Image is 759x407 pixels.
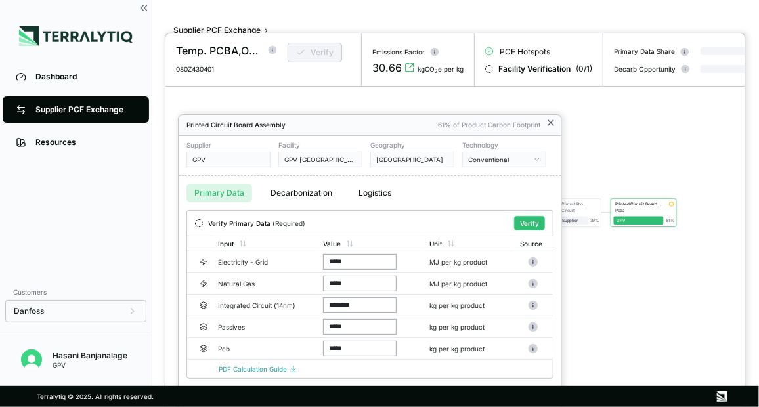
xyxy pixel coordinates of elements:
div: Pcb [218,345,302,353]
button: GPV [GEOGRAPHIC_DATA] (Nova) S.R.O. - [GEOGRAPHIC_DATA] [278,152,362,167]
div: kg per kg product [429,345,503,353]
div: Input [218,240,234,247]
div: Unit [429,240,442,247]
div: GPV [192,156,265,163]
div: MJ per kg product [429,280,503,288]
div: kg per kg product [429,323,503,331]
div: Natural Gas [218,280,302,288]
div: GPV [GEOGRAPHIC_DATA] (Nova) S.R.O. - [GEOGRAPHIC_DATA] [284,156,357,163]
div: Value [323,240,341,247]
div: Source [520,240,542,247]
div: MJ per kg product [429,258,503,266]
div: RFI tabs [179,176,561,210]
button: Primary Data [186,184,252,202]
div: Integrated Circuit (14nm) [218,301,302,309]
div: [GEOGRAPHIC_DATA] [376,156,448,163]
div: Geography [370,141,454,149]
div: Electricity - Grid [218,258,302,266]
a: PDF Calculation Guide [219,365,297,373]
button: Verify [514,216,545,230]
div: kg per kg product [429,301,503,309]
div: Passives [218,323,302,331]
div: 61% of Product Carbon Footprint [438,121,540,129]
div: Technology [462,141,546,149]
div: Printed Circuit Board Assembly [186,121,431,129]
button: GPV [186,152,271,167]
div: Facility [278,141,362,149]
div: Verify Primary Data [208,219,305,227]
button: Conventional [462,152,546,167]
button: Logistics [351,184,399,202]
button: Decarbonization [263,184,340,202]
span: (Required) [272,219,305,227]
button: [GEOGRAPHIC_DATA] [370,152,454,167]
div: Conventional [468,156,531,163]
div: Supplier [186,141,271,149]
